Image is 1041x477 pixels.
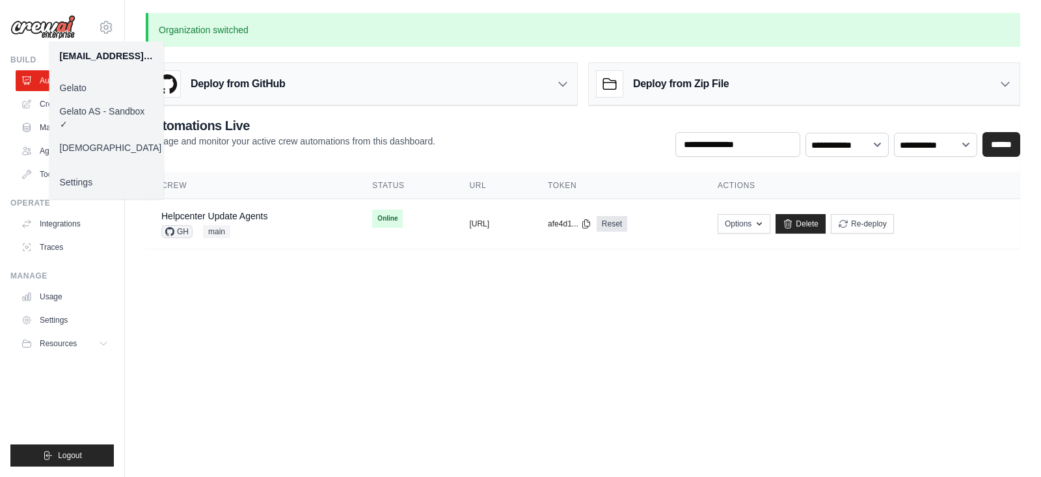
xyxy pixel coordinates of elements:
[49,136,164,159] a: [DEMOGRAPHIC_DATA]
[16,164,114,185] a: Tool Registry
[532,172,702,199] th: Token
[16,213,114,234] a: Integrations
[58,450,82,461] span: Logout
[146,13,1020,47] p: Organization switched
[718,214,770,234] button: Options
[372,210,403,228] span: Online
[976,415,1041,477] iframe: Chat Widget
[16,117,114,138] a: Marketplace
[161,225,193,238] span: GH
[10,15,75,40] img: Logo
[10,55,114,65] div: Build
[16,94,114,115] a: Crew Studio
[702,172,1020,199] th: Actions
[10,271,114,281] div: Manage
[831,214,894,234] button: Re-deploy
[154,71,180,97] img: GitHub Logo
[10,198,114,208] div: Operate
[776,214,826,234] a: Delete
[40,338,77,349] span: Resources
[49,100,164,136] a: Gelato AS - Sandbox ✓
[357,172,453,199] th: Status
[161,211,267,221] a: Helpcenter Update Agents
[146,172,357,199] th: Crew
[191,76,285,92] h3: Deploy from GitHub
[16,310,114,331] a: Settings
[16,286,114,307] a: Usage
[146,135,435,148] p: Manage and monitor your active crew automations from this dashboard.
[16,70,114,91] a: Automations
[16,333,114,354] button: Resources
[49,170,164,194] a: Settings
[597,216,627,232] a: Reset
[60,49,154,62] div: [EMAIL_ADDRESS][DOMAIN_NAME]
[49,76,164,100] a: Gelato
[146,116,435,135] h2: Automations Live
[633,76,729,92] h3: Deploy from Zip File
[16,237,114,258] a: Traces
[16,141,114,161] a: Agents
[203,225,230,238] span: main
[453,172,532,199] th: URL
[548,219,591,229] button: afe4d1...
[10,444,114,467] button: Logout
